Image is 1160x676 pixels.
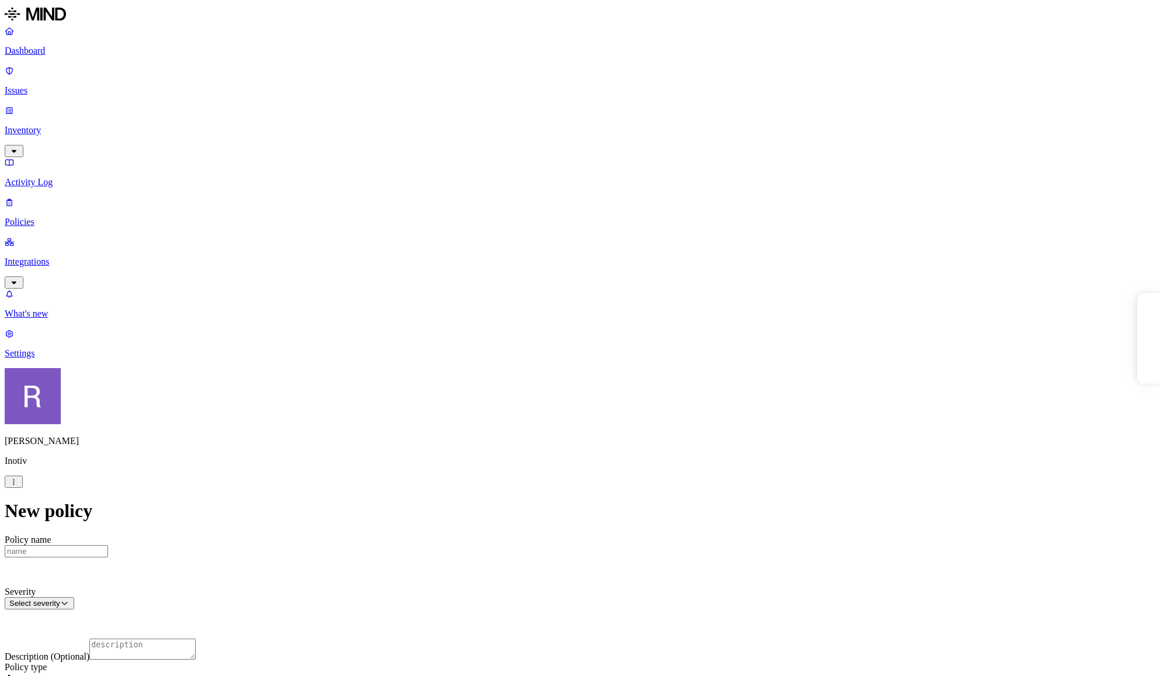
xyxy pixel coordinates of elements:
[5,289,1155,319] a: What's new
[5,308,1155,319] p: What's new
[5,587,36,597] label: Severity
[5,237,1155,287] a: Integrations
[5,328,1155,359] a: Settings
[5,105,1155,155] a: Inventory
[5,535,51,545] label: Policy name
[5,368,61,424] img: Rich Thompson
[5,65,1155,96] a: Issues
[5,500,1155,522] h1: New policy
[5,256,1155,267] p: Integrations
[5,85,1155,96] p: Issues
[5,197,1155,227] a: Policies
[5,46,1155,56] p: Dashboard
[5,26,1155,56] a: Dashboard
[5,545,108,557] input: name
[5,5,66,23] img: MIND
[5,217,1155,227] p: Policies
[5,662,47,672] label: Policy type
[5,651,89,661] label: Description (Optional)
[5,125,1155,136] p: Inventory
[5,456,1155,466] p: Inotiv
[5,348,1155,359] p: Settings
[5,5,1155,26] a: MIND
[5,177,1155,188] p: Activity Log
[5,157,1155,188] a: Activity Log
